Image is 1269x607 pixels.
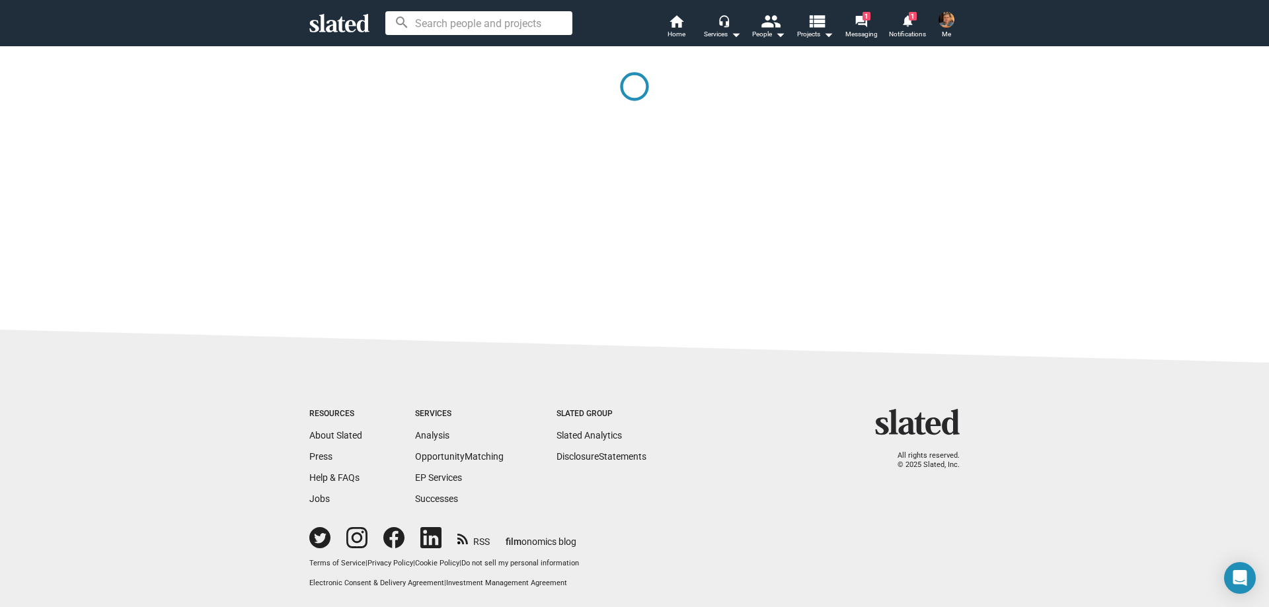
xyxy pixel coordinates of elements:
a: Terms of Service [309,559,365,567]
a: 1Notifications [884,13,931,42]
div: People [752,26,785,42]
span: Me [942,26,951,42]
mat-icon: headset_mic [718,15,730,26]
div: Services [415,409,504,419]
a: Slated Analytics [557,430,622,441]
a: Press [309,451,332,462]
button: Do not sell my personal information [461,559,579,569]
p: All rights reserved. © 2025 Slated, Inc. [884,451,960,470]
mat-icon: forum [855,15,867,27]
span: Projects [797,26,833,42]
a: Home [653,13,699,42]
a: Cookie Policy [415,559,459,567]
a: EP Services [415,472,462,483]
mat-icon: view_list [807,11,826,30]
a: Privacy Policy [367,559,413,567]
a: RSS [457,528,490,548]
img: Jay Burnley [939,12,954,28]
a: Electronic Consent & Delivery Agreement [309,579,444,587]
a: OpportunityMatching [415,451,504,462]
button: Jay BurnleyMe [931,9,962,44]
span: Notifications [889,26,926,42]
span: 1 [909,12,917,20]
span: | [459,559,461,567]
div: Open Intercom Messenger [1224,562,1256,594]
div: Slated Group [557,409,646,419]
mat-icon: notifications [901,14,913,26]
span: | [413,559,415,567]
mat-icon: arrow_drop_down [820,26,836,42]
button: People [746,13,792,42]
mat-icon: arrow_drop_down [772,26,788,42]
a: filmonomics blog [506,525,576,548]
span: Home [668,26,685,42]
a: Investment Management Agreement [446,579,567,587]
span: film [506,536,521,547]
a: About Slated [309,430,362,441]
a: DisclosureStatements [557,451,646,462]
span: | [365,559,367,567]
div: Services [704,26,741,42]
span: Messaging [845,26,878,42]
mat-icon: home [668,13,684,29]
a: Analysis [415,430,449,441]
a: Successes [415,493,458,504]
div: Resources [309,409,362,419]
a: Help & FAQs [309,472,360,483]
a: 1Messaging [838,13,884,42]
a: Jobs [309,493,330,504]
button: Projects [792,13,838,42]
span: 1 [863,12,870,20]
input: Search people and projects [385,11,572,35]
span: | [444,579,446,587]
button: Services [699,13,746,42]
mat-icon: arrow_drop_down [728,26,744,42]
mat-icon: people [761,11,780,30]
